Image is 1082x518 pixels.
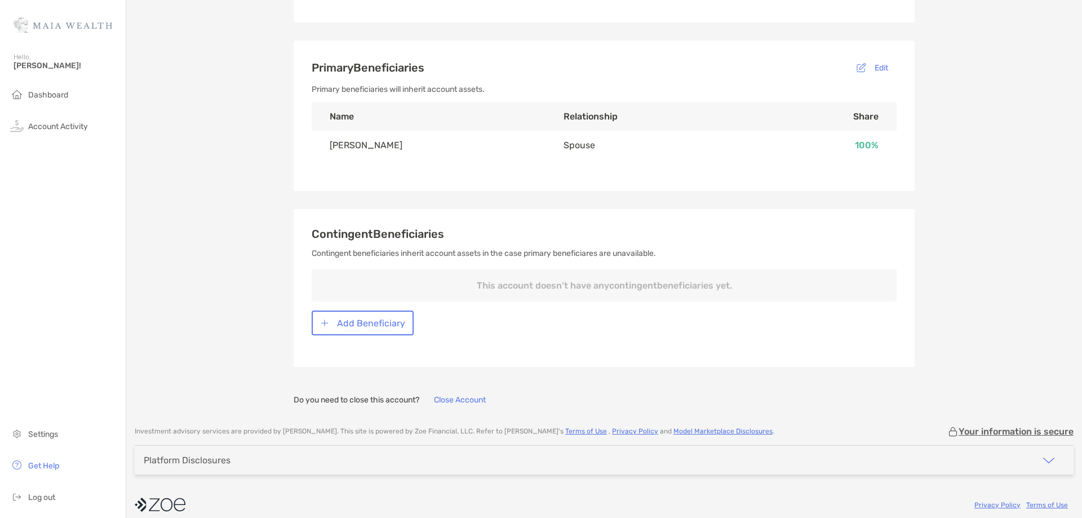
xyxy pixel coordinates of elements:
[974,501,1021,509] a: Privacy Policy
[312,269,897,302] p: This account doesn’t have any contingent beneficiaries yet.
[10,87,24,101] img: household icon
[312,246,897,260] p: Contingent beneficiaries inherit account assets in the case primary beneficiares are unavailable.
[28,90,68,100] span: Dashboard
[565,427,607,435] a: Terms of Use
[312,227,444,241] span: Contingent Beneficiaries
[425,391,494,409] button: Close Account
[546,102,754,131] th: Relationship
[10,458,24,472] img: get-help icon
[144,455,230,466] div: Platform Disclosures
[294,393,419,407] p: Do you need to close this account?
[312,82,897,96] p: Primary beneficiaries will inherit account assets.
[857,63,866,72] img: button icon
[135,427,774,436] p: Investment advisory services are provided by [PERSON_NAME] . This site is powered by Zoe Financia...
[755,102,897,131] th: Share
[612,427,658,435] a: Privacy Policy
[28,493,55,502] span: Log out
[10,490,24,503] img: logout icon
[135,492,185,517] img: company logo
[755,131,897,160] td: 100 %
[312,311,414,335] button: Add Beneficiary
[10,119,24,132] img: activity icon
[28,122,88,131] span: Account Activity
[1026,501,1068,509] a: Terms of Use
[321,319,329,327] img: button icon
[28,430,58,439] span: Settings
[848,59,897,77] button: Edit
[1042,454,1056,467] img: icon arrow
[10,427,24,440] img: settings icon
[312,61,424,74] span: Primary Beneficiaries
[14,5,112,45] img: Zoe Logo
[312,131,546,160] td: [PERSON_NAME]
[14,61,119,70] span: [PERSON_NAME]!
[28,461,59,471] span: Get Help
[673,427,773,435] a: Model Marketplace Disclosures
[959,426,1074,437] p: Your information is secure
[312,102,546,131] th: Name
[546,131,754,160] td: Spouse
